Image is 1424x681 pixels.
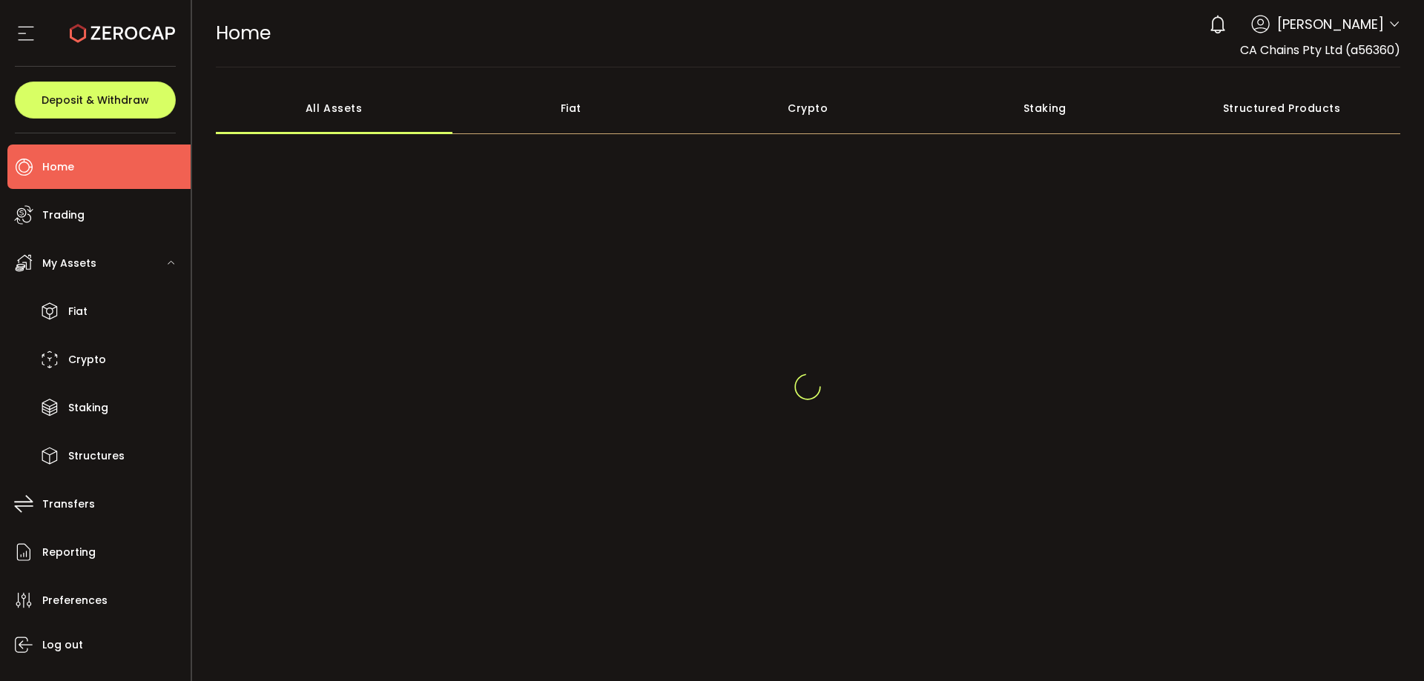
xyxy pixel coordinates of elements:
[216,20,271,46] span: Home
[42,494,95,515] span: Transfers
[42,634,83,656] span: Log out
[926,82,1164,134] div: Staking
[1164,82,1401,134] div: Structured Products
[1277,14,1384,34] span: [PERSON_NAME]
[68,445,125,467] span: Structures
[68,349,106,371] span: Crypto
[42,253,96,274] span: My Assets
[216,82,453,134] div: All Assets
[42,590,108,611] span: Preferences
[42,205,85,226] span: Trading
[452,82,690,134] div: Fiat
[1240,41,1400,59] span: CA Chains Pty Ltd (a56360)
[42,95,149,105] span: Deposit & Withdraw
[15,82,176,119] button: Deposit & Withdraw
[690,82,927,134] div: Crypto
[68,397,108,419] span: Staking
[68,301,88,322] span: Fiat
[42,156,74,178] span: Home
[42,542,96,563] span: Reporting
